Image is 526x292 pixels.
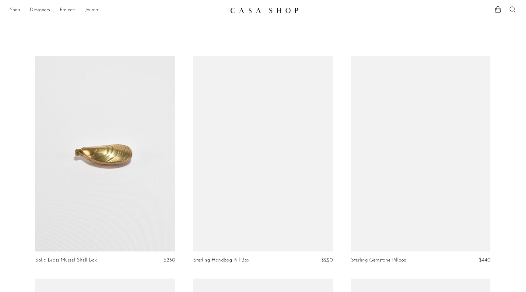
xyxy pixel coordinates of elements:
[193,258,249,263] a: Sterling Handbag Pill Box
[10,5,225,16] nav: Desktop navigation
[163,258,175,263] span: $250
[479,258,490,263] span: $440
[351,258,406,263] a: Sterling Gemstone Pillbox
[10,5,225,16] ul: NEW HEADER MENU
[35,258,97,263] a: Solid Brass Mussel Shell Box
[321,258,333,263] span: $220
[85,6,100,14] a: Journal
[30,6,50,14] a: Designers
[10,6,20,14] a: Shop
[60,6,75,14] a: Projects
